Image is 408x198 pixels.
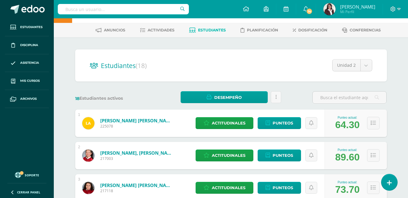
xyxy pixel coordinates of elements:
[78,145,80,149] div: 2
[313,92,386,103] input: Busca el estudiante aquí...
[350,28,381,32] span: Conferencias
[82,182,94,194] img: 7ebe515dc7755574fd67e90beb23161f.png
[20,96,37,101] span: Archivos
[5,54,49,72] a: Asistencia
[273,182,293,193] span: Punteos
[293,25,327,35] a: Dosificación
[25,173,39,177] span: Soporte
[196,182,253,194] a: Actitudinales
[101,61,147,70] span: Estudiantes
[196,117,253,129] a: Actitudinales
[198,28,226,32] span: Estudiantes
[306,8,313,15] span: 14
[20,43,38,48] span: Disciplina
[212,117,245,129] span: Actitudinales
[96,25,125,35] a: Anuncios
[20,78,40,83] span: Mis cursos
[273,150,293,161] span: Punteos
[82,149,94,162] img: 3fec76a698ce3756d7e01fa97f069aef.png
[241,25,278,35] a: Planificación
[335,181,360,184] div: Punteo actual:
[20,25,42,30] span: Estudiantes
[335,116,360,119] div: Punteo actual:
[258,117,301,129] a: Punteos
[212,150,245,161] span: Actitudinales
[181,91,268,103] a: Desempeño
[75,96,79,101] span: 18
[5,90,49,108] a: Archivos
[100,117,174,124] a: [PERSON_NAME] [PERSON_NAME]
[5,72,49,90] a: Mis cursos
[333,59,372,71] a: Unidad 2
[335,184,360,195] div: 73.70
[189,25,226,35] a: Estudiantes
[323,3,336,15] img: 9c03763851860f26ccd7dfc27219276d.png
[337,59,356,71] span: Unidad 2
[340,4,375,10] span: [PERSON_NAME]
[75,95,149,101] label: Estudiantes activos
[298,28,327,32] span: Dosificación
[342,25,381,35] a: Conferencias
[136,61,147,70] span: (18)
[100,124,174,129] span: 225078
[196,149,253,161] a: Actitudinales
[258,182,301,194] a: Punteos
[78,113,80,117] div: 1
[335,152,360,163] div: 89.60
[17,190,40,194] span: Cerrar panel
[20,60,39,65] span: Asistencia
[5,36,49,54] a: Disciplina
[100,182,174,188] a: [PERSON_NAME] [PERSON_NAME]
[7,171,46,179] a: Soporte
[58,4,189,14] input: Busca un usuario...
[335,148,360,152] div: Punteo actual:
[5,18,49,36] a: Estudiantes
[340,9,375,14] span: Mi Perfil
[212,182,245,193] span: Actitudinales
[104,28,125,32] span: Anuncios
[100,150,174,156] a: [PERSON_NAME], [PERSON_NAME]
[100,156,174,161] span: 217003
[335,119,360,131] div: 64.30
[100,188,174,193] span: 217118
[148,28,175,32] span: Actividades
[273,117,293,129] span: Punteos
[78,177,80,182] div: 3
[140,25,175,35] a: Actividades
[247,28,278,32] span: Planificación
[258,149,301,161] a: Punteos
[82,117,94,129] img: f24f3479dfd9e75507765870d97c4941.png
[214,92,242,103] span: Desempeño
